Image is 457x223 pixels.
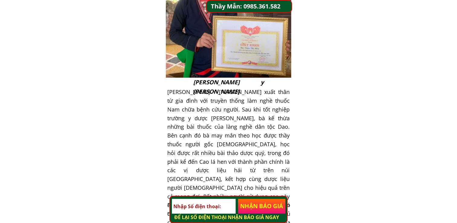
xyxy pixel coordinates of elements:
a: Thầy Mẫn: 0985.361.582 [211,2,286,11]
h3: ĐỂ LẠI SỐ ĐIỆN THOẠI NHẬN BÁO GIÁ NGAY [174,214,285,221]
div: [PERSON_NAME] y [PERSON_NAME] [193,78,264,96]
input: Nhập Số điện thoại: [172,199,236,214]
p: NHẬN BÁO GIÁ [238,199,286,214]
div: [PERSON_NAME] Y [PERSON_NAME] xuất thân từ gia đình với truyền thống làm nghề thuốc Nam chữa bệnh... [167,88,290,218]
